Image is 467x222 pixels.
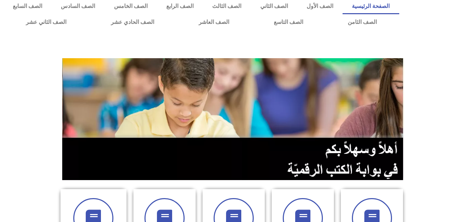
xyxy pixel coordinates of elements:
[3,14,88,30] a: الصف الثاني عشر
[251,14,325,30] a: الصف التاسع
[88,14,176,30] a: الصف الحادي عشر
[176,14,251,30] a: الصف العاشر
[325,14,399,30] a: الصف الثامن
